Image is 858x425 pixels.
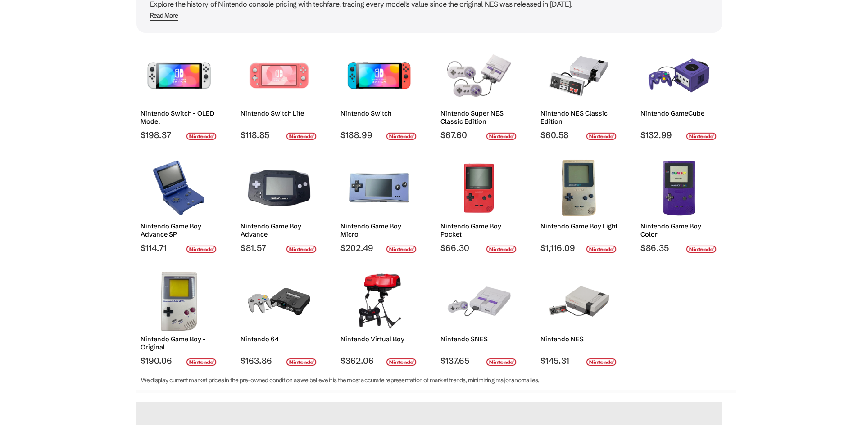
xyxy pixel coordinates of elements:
img: Nintendo Switch (OLED Model) [147,46,211,105]
h2: Nintendo 64 [241,335,318,343]
img: nintendo-logo [486,132,517,140]
a: Nintendo Game Boy Nintendo Game Boy - Original $190.06 nintendo-logo [136,268,222,366]
img: Nintendo Game Boy Advance SP [147,159,211,218]
img: Nintendo Switch Lite [247,46,311,105]
img: nintendo-logo [586,358,617,366]
img: nintendo-logo [286,358,317,366]
a: Nintendo Game Boy Pocket Nintendo Game Boy Pocket $66.30 nintendo-logo [436,155,522,253]
a: Nintendo 64 Nintendo 64 $163.86 nintendo-logo [236,268,322,366]
span: $67.60 [440,130,518,140]
img: Nintendo Game Boy Advance SP [247,159,311,218]
img: nintendo-logo [386,358,417,366]
a: Nintendo SNES Nintendo SNES $137.65 nintendo-logo [436,268,522,366]
a: Nintendo NES Classic Edition Nintendo NES Classic Edition $60.58 nintendo-logo [536,42,622,140]
a: Nintendo Game Boy Micro Nintendo Game Boy Micro $202.49 nintendo-logo [336,155,422,253]
img: Nintendo Virtual Boy [347,272,411,331]
span: $202.49 [340,242,418,253]
span: $145.31 [540,355,617,366]
span: $118.85 [241,130,318,140]
a: Nintendo Game Boy Color Nintendo Game Boy Color $86.35 nintendo-logo [636,155,722,253]
img: nintendo-logo [286,132,317,140]
a: Nintendo Super NES Classic Edition Nintendo Super NES Classic Edition $67.60 nintendo-logo [436,42,522,140]
img: Nintendo GameCube [647,46,711,105]
img: nintendo-logo [686,132,717,140]
h2: Nintendo NES [540,335,617,343]
img: nintendo-logo [686,245,717,253]
a: Nintendo Switch Lite Nintendo Switch Lite $118.85 nintendo-logo [236,42,322,140]
h2: Nintendo NES Classic Edition [540,109,617,125]
img: Nintendo Switch [347,46,411,105]
span: $188.99 [340,130,418,140]
h2: Nintendo Game Boy Micro [340,222,418,238]
h2: Nintendo Super NES Classic Edition [440,109,518,125]
span: $66.30 [440,242,518,253]
img: Nintendo Super NES Classic Edition [447,46,511,105]
a: Nintendo Game Boy Light Nintendo Game Boy Light $1,116.09 nintendo-logo [536,155,622,253]
span: $137.65 [440,355,518,366]
span: $81.57 [241,242,318,253]
h2: Nintendo Game Boy Pocket [440,222,518,238]
span: $198.37 [141,130,218,140]
img: nintendo-logo [586,132,617,140]
p: We display current market prices in the pre-owned condition as we believe it is the most accurate... [141,375,703,386]
h2: Nintendo Switch - OLED Model [141,109,218,125]
img: Nintendo Game Boy Pocket [447,159,511,218]
h2: Nintendo GameCube [640,109,717,117]
a: Nintendo GameCube Nintendo GameCube $132.99 nintendo-logo [636,42,722,140]
span: $114.71 [141,242,218,253]
img: Nintendo Game Boy Light [547,159,611,218]
h2: Nintendo Switch [340,109,418,117]
a: Nintendo Game Boy Advance SP Nintendo Game Boy Advance SP $114.71 nintendo-logo [136,155,222,253]
img: nintendo-logo [186,245,217,253]
div: Read More [150,12,178,19]
h2: Nintendo Game Boy Advance [241,222,318,238]
span: $190.06 [141,355,218,366]
span: Read More [150,12,178,21]
h2: Nintendo Switch Lite [241,109,318,117]
span: $362.06 [340,355,418,366]
span: $60.58 [540,130,617,140]
h2: Nintendo Game Boy Light [540,222,617,230]
h2: Nintendo Virtual Boy [340,335,418,343]
img: nintendo-logo [186,358,217,366]
a: Nintendo Game Boy Advance SP Nintendo Game Boy Advance $81.57 nintendo-logo [236,155,322,253]
img: Nintendo NES Classic Edition [547,46,611,105]
img: nintendo-logo [186,132,217,140]
img: Nintendo Game Boy Micro [347,159,411,218]
a: Nintendo NES Nintendo NES $145.31 nintendo-logo [536,268,622,366]
img: nintendo-logo [486,245,517,253]
span: $163.86 [241,355,318,366]
a: Nintendo Virtual Boy Nintendo Virtual Boy $362.06 nintendo-logo [336,268,422,366]
span: $1,116.09 [540,242,617,253]
span: $86.35 [640,242,717,253]
img: nintendo-logo [286,245,317,253]
img: Nintendo NES [547,272,611,331]
a: Nintendo Switch (OLED Model) Nintendo Switch - OLED Model $198.37 nintendo-logo [136,42,222,140]
h2: Nintendo Game Boy - Original [141,335,218,351]
a: Nintendo Switch Nintendo Switch $188.99 nintendo-logo [336,42,422,140]
img: Nintendo 64 [247,272,311,331]
span: $132.99 [640,130,717,140]
img: Nintendo Game Boy [147,272,211,331]
img: nintendo-logo [386,132,417,140]
h2: Nintendo Game Boy Advance SP [141,222,218,238]
img: Nintendo SNES [447,272,511,331]
img: nintendo-logo [386,245,417,253]
img: nintendo-logo [486,358,517,366]
img: nintendo-logo [586,245,617,253]
h2: Nintendo SNES [440,335,518,343]
h2: Nintendo Game Boy Color [640,222,717,238]
img: Nintendo Game Boy Color [647,159,711,218]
